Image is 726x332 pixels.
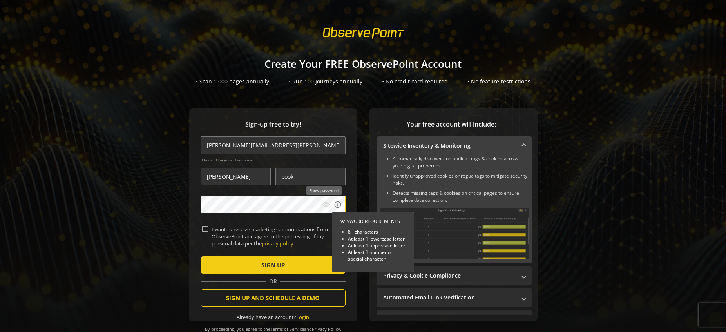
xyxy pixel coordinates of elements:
li: Detects missing tags & cookies on critical pages to ensure complete data collection. [393,190,529,204]
mat-panel-title: Privacy & Cookie Compliance [383,272,516,279]
span: Your free account will include: [377,120,526,129]
li: At least 1 number or special character [348,249,408,262]
mat-panel-title: Automated Email Link Verification [383,294,516,301]
span: SIGN UP [261,258,285,272]
span: OR [266,278,280,285]
div: Already have an account? [201,314,346,321]
div: By proceeding, you agree to the and . [201,321,346,332]
li: Identify unapproved cookies or rogue tags to mitigate security risks. [393,172,529,187]
a: Login [296,314,309,321]
span: Sign-up free to try! [201,120,346,129]
input: Email Address (name@work-email.com) * [201,136,346,154]
mat-panel-title: Sitewide Inventory & Monitoring [383,142,516,150]
button: SIGN UP [201,256,346,274]
mat-icon: info [334,201,342,209]
li: Automatically discover and audit all tags & cookies across your digital properties. [393,155,529,169]
div: • No feature restrictions [467,78,530,85]
span: SIGN UP AND SCHEDULE A DEMO [226,291,320,305]
div: PASSWORD REQUIREMENTS [338,218,408,225]
mat-expansion-panel-header: Sitewide Inventory & Monitoring [377,136,532,155]
li: At least 1 uppercase letter [348,242,408,249]
div: • No credit card required [382,78,448,85]
a: Terms of Service [270,326,304,332]
a: Privacy Policy [312,326,340,332]
mat-icon: visibility [322,201,330,209]
img: Sitewide Inventory & Monitoring [380,208,529,259]
div: • Run 100 Journeys annually [289,78,362,85]
mat-expansion-panel-header: Privacy & Cookie Compliance [377,266,532,285]
a: privacy policy [262,240,293,247]
label: I want to receive marketing communications from ObservePoint and agree to the processing of my pe... [208,226,344,247]
li: At least 1 lowercase letter [348,236,408,242]
span: This will be your Username [201,157,346,163]
div: Sitewide Inventory & Monitoring [377,155,532,263]
mat-expansion-panel-header: Automated Email Link Verification [377,288,532,307]
button: SIGN UP AND SCHEDULE A DEMO [201,289,346,307]
li: 8+ characters [348,229,408,235]
mat-expansion-panel-header: Performance Monitoring with Web Vitals [377,310,532,329]
div: • Scan 1,000 pages annually [196,78,269,85]
input: First Name * [201,168,271,185]
input: Last Name * [275,168,346,185]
